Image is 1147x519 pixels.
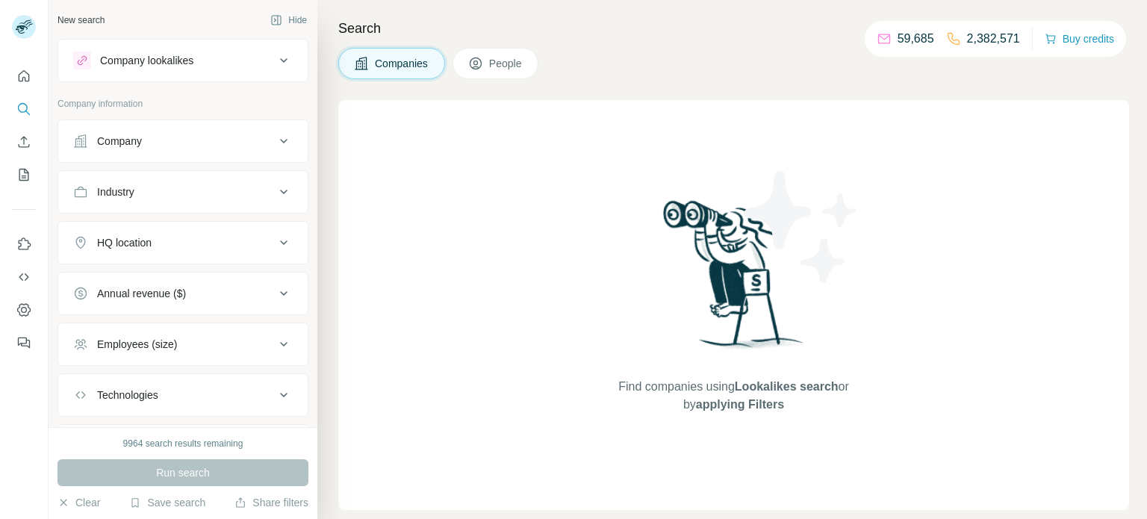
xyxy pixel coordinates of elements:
[12,128,36,155] button: Enrich CSV
[58,377,308,413] button: Technologies
[12,96,36,122] button: Search
[260,9,317,31] button: Hide
[57,495,100,510] button: Clear
[123,437,243,450] div: 9964 search results remaining
[58,43,308,78] button: Company lookalikes
[58,123,308,159] button: Company
[12,296,36,323] button: Dashboard
[58,174,308,210] button: Industry
[97,337,177,352] div: Employees (size)
[129,495,205,510] button: Save search
[12,264,36,290] button: Use Surfe API
[696,398,784,411] span: applying Filters
[58,225,308,261] button: HQ location
[967,30,1020,48] p: 2,382,571
[100,53,193,68] div: Company lookalikes
[489,56,523,71] span: People
[97,235,152,250] div: HQ location
[58,326,308,362] button: Employees (size)
[12,231,36,258] button: Use Surfe on LinkedIn
[1045,28,1114,49] button: Buy credits
[57,97,308,111] p: Company information
[97,388,158,403] div: Technologies
[57,13,105,27] div: New search
[898,30,934,48] p: 59,685
[58,276,308,311] button: Annual revenue ($)
[375,56,429,71] span: Companies
[12,63,36,90] button: Quick start
[97,134,142,149] div: Company
[614,378,853,414] span: Find companies using or by
[338,18,1129,39] h4: Search
[12,161,36,188] button: My lists
[734,160,868,294] img: Surfe Illustration - Stars
[234,495,308,510] button: Share filters
[735,380,839,393] span: Lookalikes search
[97,184,134,199] div: Industry
[656,196,812,363] img: Surfe Illustration - Woman searching with binoculars
[12,329,36,356] button: Feedback
[97,286,186,301] div: Annual revenue ($)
